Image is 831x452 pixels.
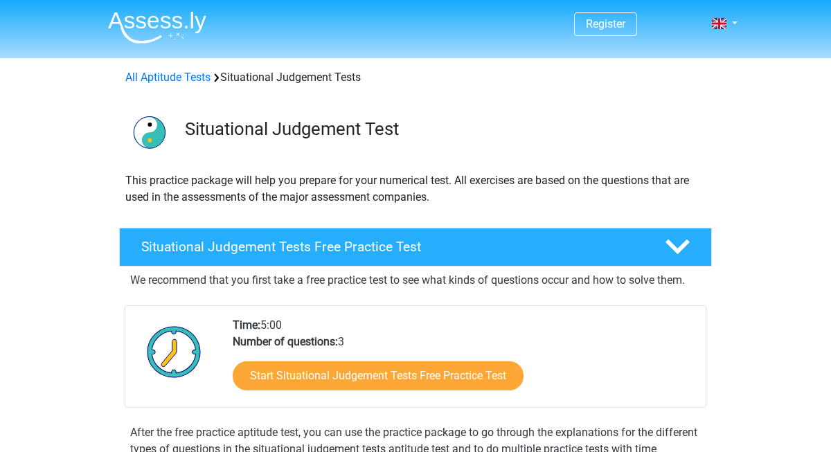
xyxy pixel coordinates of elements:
[125,71,211,84] a: All Aptitude Tests
[586,17,625,30] a: Register
[185,118,701,140] h3: Situational Judgement Test
[222,317,705,407] div: 5:00 3
[130,272,701,289] p: We recommend that you first take a free practice test to see what kinds of questions occur and ho...
[120,102,179,161] img: situational judgement tests
[114,228,717,266] a: Situational Judgement Tests Free Practice Test
[233,361,524,390] a: Start Situational Judgement Tests Free Practice Test
[139,317,209,386] img: Clock
[125,172,706,206] p: This practice package will help you prepare for your numerical test. All exercises are based on t...
[108,11,206,44] img: Assessly
[141,239,643,255] h4: Situational Judgement Tests Free Practice Test
[120,69,711,86] div: Situational Judgement Tests
[233,335,338,348] b: Number of questions:
[233,318,260,332] b: Time:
